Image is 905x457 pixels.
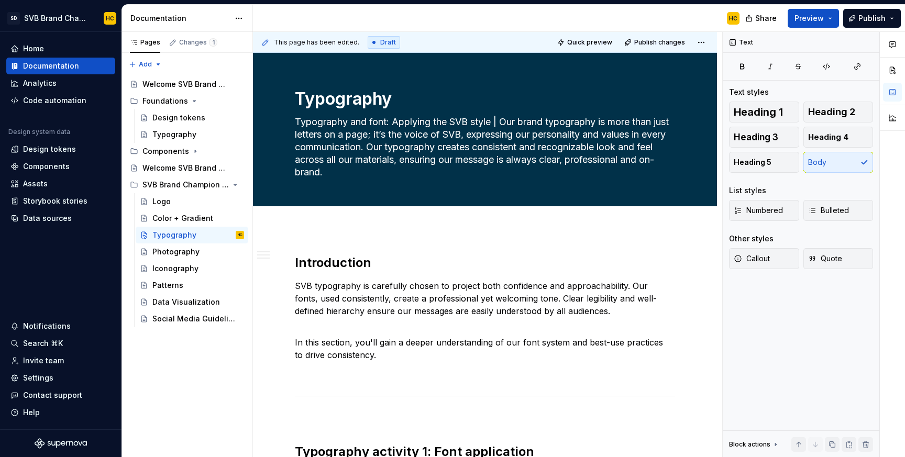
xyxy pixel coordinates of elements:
div: HC [729,14,737,23]
div: Settings [23,373,53,383]
div: Typography [152,230,196,240]
a: Social Media Guidelines [136,310,248,327]
button: SDSVB Brand ChampionsHC [2,7,119,29]
div: Contact support [23,390,82,400]
a: Color + Gradient [136,210,248,227]
a: Code automation [6,92,115,109]
span: Numbered [734,205,783,216]
div: Invite team [23,355,64,366]
a: Welcome SVB Brand Champions! [126,160,248,176]
div: Welcome SVB Brand Champions! [142,163,229,173]
a: Settings [6,370,115,386]
p: In this section, you'll gain a deeper understanding of our font system and best-use practices to ... [295,324,675,361]
div: List styles [729,185,766,196]
div: Iconography [152,263,198,274]
div: Data Visualization [152,297,220,307]
button: Add [126,57,165,72]
div: Text styles [729,87,769,97]
div: Analytics [23,78,57,88]
div: Storybook stories [23,196,87,206]
a: Patterns [136,277,248,294]
button: Heading 2 [803,102,874,122]
button: Search ⌘K [6,335,115,352]
button: Share [740,9,783,28]
a: Storybook stories [6,193,115,209]
a: TypographyHC [136,227,248,243]
a: Photography [136,243,248,260]
a: Typography [136,126,248,143]
a: Data Visualization [136,294,248,310]
div: Page tree [126,76,248,327]
span: Heading 3 [734,132,778,142]
button: Bulleted [803,200,874,221]
a: Components [6,158,115,175]
a: Assets [6,175,115,192]
div: Design tokens [152,113,205,123]
div: Welcome SVB Brand Champions! [142,79,229,90]
h2: Introduction [295,254,675,271]
a: Design tokens [136,109,248,126]
button: Quote [803,248,874,269]
span: Heading 4 [808,132,848,142]
div: Typography [152,129,196,140]
div: Block actions [729,440,770,449]
div: Documentation [130,13,229,24]
textarea: Typography [293,86,673,112]
div: Color + Gradient [152,213,213,224]
button: Heading 5 [729,152,799,173]
a: Iconography [136,260,248,277]
div: Changes [179,38,217,47]
div: Notifications [23,321,71,331]
div: Data sources [23,213,72,224]
a: Home [6,40,115,57]
a: Documentation [6,58,115,74]
span: Add [139,60,152,69]
div: Other styles [729,233,774,244]
div: HC [238,230,242,240]
span: Preview [794,13,824,24]
textarea: Typography and font: Applying the SVB style | Our brand typography is more than just letters on a... [293,114,673,181]
button: Heading 1 [729,102,799,122]
div: Design tokens [23,144,76,154]
span: Heading 5 [734,157,771,168]
span: Callout [734,253,770,264]
p: SVB typography is carefully chosen to project both confidence and approachability. Our fonts, use... [295,280,675,317]
div: SD [7,12,20,25]
span: Quote [808,253,842,264]
span: Bulleted [808,205,849,216]
div: HC [106,14,114,23]
div: SVB Brand Champion Curriculum [142,180,229,190]
a: Design tokens [6,141,115,158]
button: Help [6,404,115,421]
a: Analytics [6,75,115,92]
span: Publish changes [634,38,685,47]
div: SVB Brand Champions [24,13,91,24]
div: Components [126,143,248,160]
span: 1 [209,38,217,47]
button: Callout [729,248,799,269]
div: Logo [152,196,171,207]
span: Heading 2 [808,107,855,117]
a: Logo [136,193,248,210]
span: Quick preview [567,38,612,47]
div: Assets [23,179,48,189]
div: Block actions [729,437,780,452]
button: Quick preview [554,35,617,50]
button: Contact support [6,387,115,404]
div: Documentation [23,61,79,71]
svg: Supernova Logo [35,438,87,449]
button: Preview [788,9,839,28]
div: Patterns [152,280,183,291]
div: Components [23,161,70,172]
button: Publish [843,9,901,28]
button: Numbered [729,200,799,221]
div: SVB Brand Champion Curriculum [126,176,248,193]
div: Social Media Guidelines [152,314,239,324]
div: Foundations [126,93,248,109]
button: Heading 4 [803,127,874,148]
div: Pages [130,38,160,47]
a: Welcome SVB Brand Champions! [126,76,248,93]
div: Code automation [23,95,86,106]
span: Heading 1 [734,107,783,117]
